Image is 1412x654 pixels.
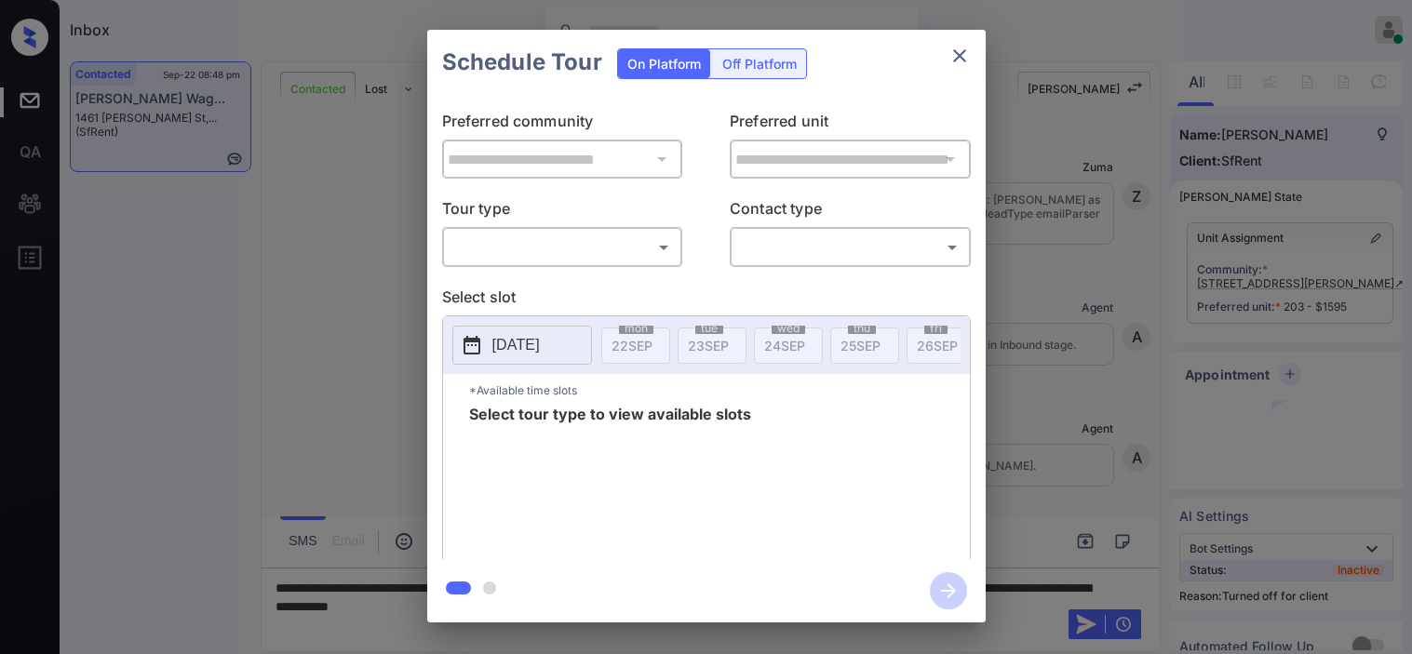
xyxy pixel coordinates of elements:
p: Tour type [442,197,683,227]
p: Select slot [442,286,971,315]
div: Off Platform [713,49,806,78]
div: On Platform [618,49,710,78]
span: Select tour type to view available slots [469,407,751,555]
p: *Available time slots [469,374,970,407]
button: [DATE] [452,326,592,365]
p: Contact type [730,197,971,227]
p: Preferred community [442,110,683,140]
p: Preferred unit [730,110,971,140]
h2: Schedule Tour [427,30,617,95]
button: close [941,37,978,74]
p: [DATE] [492,334,540,356]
